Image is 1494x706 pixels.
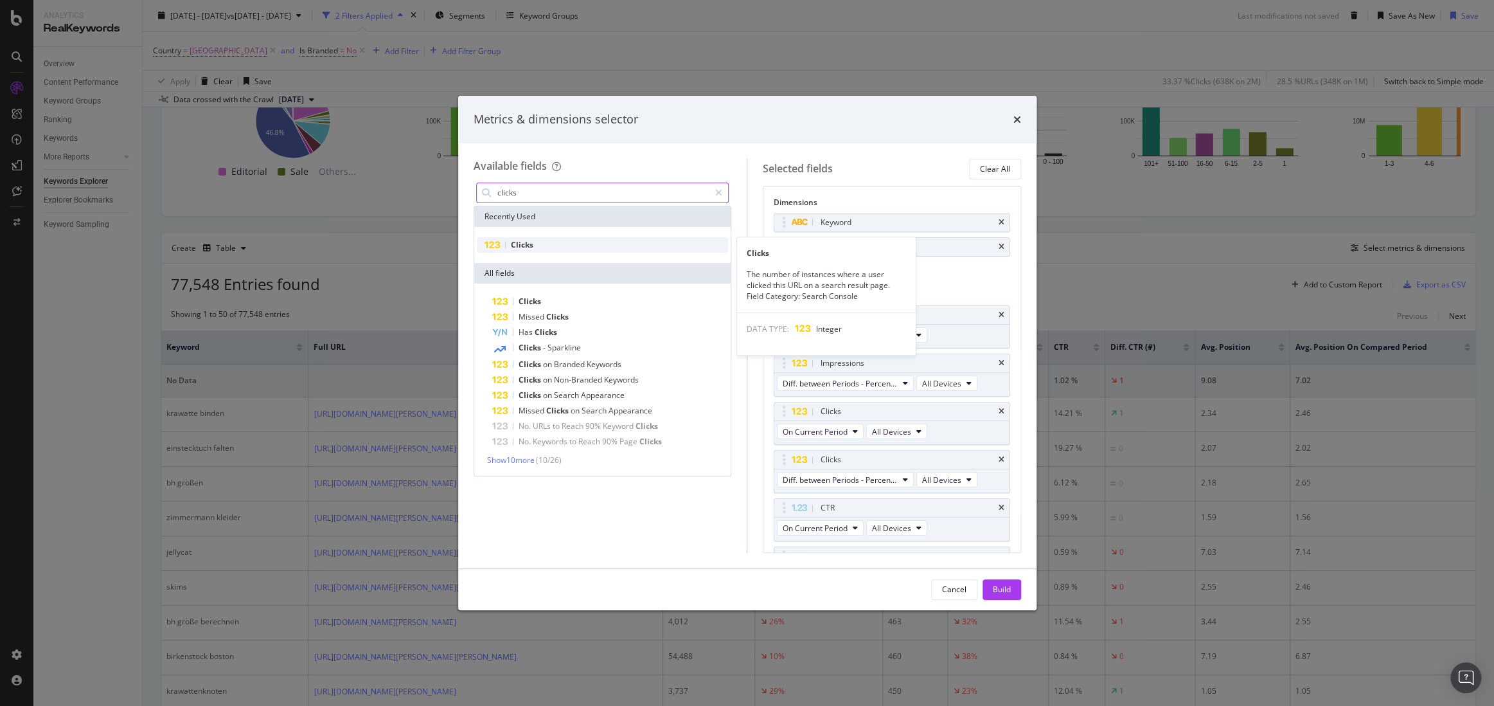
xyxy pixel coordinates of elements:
[496,183,710,203] input: Search by field name
[547,342,581,353] span: Sparkline
[774,547,1010,590] div: CTRtimes
[783,475,898,485] span: Diff. between Periods - Percentage
[474,206,731,227] div: Recently Used
[536,455,562,466] span: ( 10 / 26 )
[783,523,848,534] span: On Current Period
[1450,662,1481,693] div: Open Intercom Messenger
[604,374,639,385] span: Keywords
[999,219,1004,226] div: times
[582,405,609,416] span: Search
[603,421,636,431] span: Keyword
[999,504,1004,512] div: times
[543,374,554,385] span: on
[872,523,911,534] span: All Devices
[602,436,619,447] span: 90%
[569,436,578,447] span: to
[458,96,1036,610] div: modal
[736,269,915,302] div: The number of instances where a user clicked this URL on a search result page. Field Category: Se...
[783,378,898,389] span: Diff. between Periods - Percentage
[519,311,546,322] span: Missed
[866,424,927,439] button: All Devices
[866,520,927,536] button: All Devices
[821,453,841,466] div: Clicks
[636,421,658,431] span: Clicks
[535,327,557,338] span: Clicks
[821,550,835,563] div: CTR
[519,296,541,307] span: Clicks
[619,436,639,447] span: Page
[519,405,546,416] span: Missed
[543,359,554,370] span: on
[578,436,602,447] span: Reach
[969,159,1021,179] button: Clear All
[999,408,1004,415] div: times
[942,584,966,595] div: Cancel
[543,390,554,401] span: on
[999,243,1004,251] div: times
[777,520,864,536] button: On Current Period
[474,159,547,173] div: Available fields
[763,161,833,176] div: Selected fields
[511,239,533,250] span: Clicks
[777,376,914,391] button: Diff. between Periods - Percentage
[639,436,662,447] span: Clicks
[774,402,1010,445] div: ClickstimesOn Current PeriodAll Devices
[519,421,533,431] span: No.
[774,213,1010,232] div: Keywordtimes
[519,390,543,401] span: Clicks
[821,357,864,370] div: Impressions
[581,390,625,401] span: Appearance
[533,421,553,431] span: URLs
[999,311,1004,319] div: times
[609,405,652,416] span: Appearance
[999,359,1004,367] div: times
[543,342,547,353] span: -
[783,426,848,437] span: On Current Period
[519,327,535,338] span: Has
[916,376,977,391] button: All Devices
[983,579,1021,600] button: Build
[546,311,569,322] span: Clicks
[747,323,789,334] span: DATA TYPE:
[585,421,603,431] span: 90%
[774,354,1010,397] div: ImpressionstimesDiff. between Periods - PercentageAll Devices
[519,342,543,353] span: Clicks
[980,163,1010,174] div: Clear All
[774,498,1010,541] div: CTRtimesOn Current PeriodAll Devices
[554,374,604,385] span: Non-Branded
[993,584,1011,595] div: Build
[736,248,915,258] div: Clicks
[922,475,961,485] span: All Devices
[519,374,543,385] span: Clicks
[554,359,587,370] span: Branded
[474,111,638,128] div: Metrics & dimensions selector
[821,216,851,229] div: Keyword
[519,359,543,370] span: Clicks
[816,323,842,334] span: Integer
[554,390,581,401] span: Search
[487,455,535,466] span: Show 10 more
[774,450,1010,493] div: ClickstimesDiff. between Periods - PercentageAll Devices
[571,405,582,416] span: on
[587,359,621,370] span: Keywords
[533,436,569,447] span: Keywords
[931,579,977,600] button: Cancel
[562,421,585,431] span: Reach
[774,197,1010,213] div: Dimensions
[922,378,961,389] span: All Devices
[777,472,914,487] button: Diff. between Periods - Percentage
[546,405,571,416] span: Clicks
[821,405,841,418] div: Clicks
[1013,111,1021,128] div: times
[553,421,562,431] span: to
[821,502,835,514] div: CTR
[872,426,911,437] span: All Devices
[474,263,731,284] div: All fields
[999,456,1004,464] div: times
[519,436,533,447] span: No.
[916,472,977,487] button: All Devices
[777,424,864,439] button: On Current Period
